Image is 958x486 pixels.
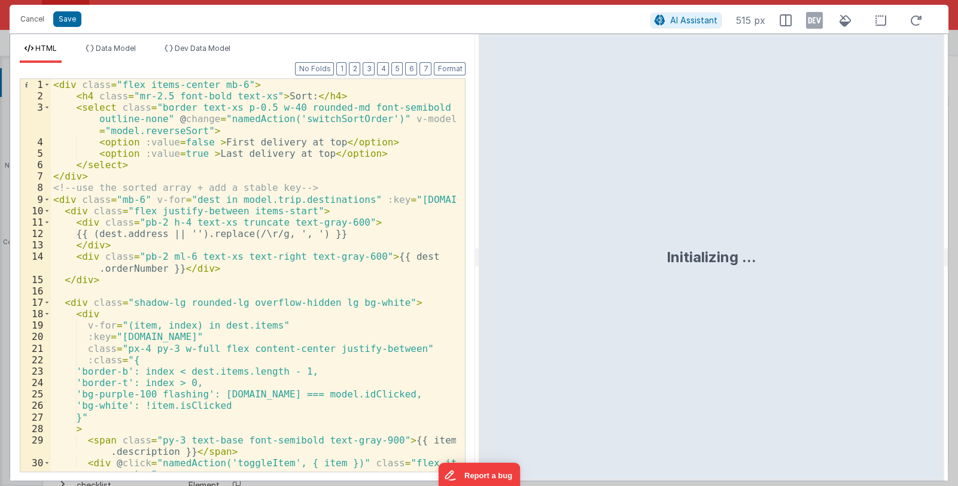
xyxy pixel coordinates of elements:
[349,62,360,75] button: 2
[650,13,722,28] button: AI Assistant
[20,297,51,308] div: 17
[20,308,51,320] div: 18
[20,205,51,217] div: 10
[20,388,51,400] div: 25
[363,62,375,75] button: 3
[667,248,756,267] div: Initializing ...
[20,90,51,102] div: 2
[377,62,389,75] button: 4
[295,62,334,75] button: No Folds
[419,62,431,75] button: 7
[53,11,81,27] button: Save
[20,354,51,366] div: 22
[20,159,51,171] div: 6
[20,457,51,480] div: 30
[20,148,51,159] div: 5
[20,366,51,377] div: 23
[20,285,51,297] div: 16
[670,15,717,25] span: AI Assistant
[20,412,51,423] div: 27
[20,182,51,193] div: 8
[20,400,51,411] div: 26
[20,320,51,331] div: 19
[20,331,51,342] div: 20
[20,194,51,205] div: 9
[20,171,51,182] div: 7
[405,62,417,75] button: 6
[391,62,403,75] button: 5
[14,11,50,28] button: Cancel
[20,228,51,239] div: 12
[20,377,51,388] div: 24
[35,44,57,53] span: HTML
[175,44,230,53] span: Dev Data Model
[736,13,765,28] span: 515 px
[20,217,51,228] div: 11
[20,435,51,457] div: 29
[336,62,346,75] button: 1
[20,239,51,251] div: 13
[20,251,51,274] div: 14
[20,79,51,90] div: 1
[20,136,51,148] div: 4
[96,44,136,53] span: Data Model
[20,343,51,354] div: 21
[20,274,51,285] div: 15
[20,102,51,136] div: 3
[20,423,51,435] div: 28
[434,62,466,75] button: Format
